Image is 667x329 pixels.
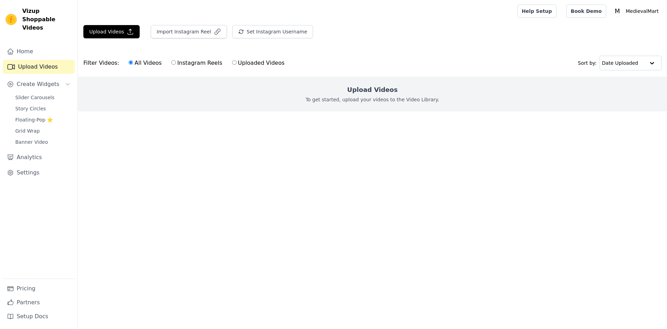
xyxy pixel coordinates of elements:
a: Analytics [3,150,75,164]
text: M [615,8,620,15]
span: Floating-Pop ⭐ [15,116,53,123]
label: Uploaded Videos [232,58,285,68]
button: Upload Videos [83,25,140,38]
input: All Videos [129,60,133,65]
span: Story Circles [15,105,46,112]
img: Vizup [6,14,17,25]
div: Sort by: [578,56,662,70]
button: Create Widgets [3,77,75,91]
span: Vizup Shoppable Videos [22,7,72,32]
span: Grid Wrap [15,127,40,134]
button: Import Instagram Reel [151,25,227,38]
a: Slider Carousels [11,93,75,102]
label: All Videos [128,58,162,68]
input: Uploaded Videos [232,60,237,65]
a: Setup Docs [3,310,75,323]
a: Story Circles [11,104,75,113]
span: Slider Carousels [15,94,55,101]
a: Floating-Pop ⭐ [11,115,75,125]
button: M MedievalMart [612,5,661,17]
a: Grid Wrap [11,126,75,136]
a: Partners [3,296,75,310]
span: Banner Video [15,139,48,146]
div: Filter Videos: [83,55,288,71]
a: Banner Video [11,137,75,147]
a: Home [3,45,75,58]
a: Upload Videos [3,60,75,74]
a: Book Demo [566,5,606,18]
a: Pricing [3,282,75,296]
a: Settings [3,166,75,180]
h2: Upload Videos [347,85,397,95]
p: MedievalMart [623,5,661,17]
label: Instagram Reels [171,58,222,68]
a: Help Setup [517,5,557,18]
span: Create Widgets [17,80,59,88]
input: Instagram Reels [171,60,176,65]
button: Set Instagram Username [232,25,313,38]
p: To get started, upload your videos to the Video Library. [306,96,439,103]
